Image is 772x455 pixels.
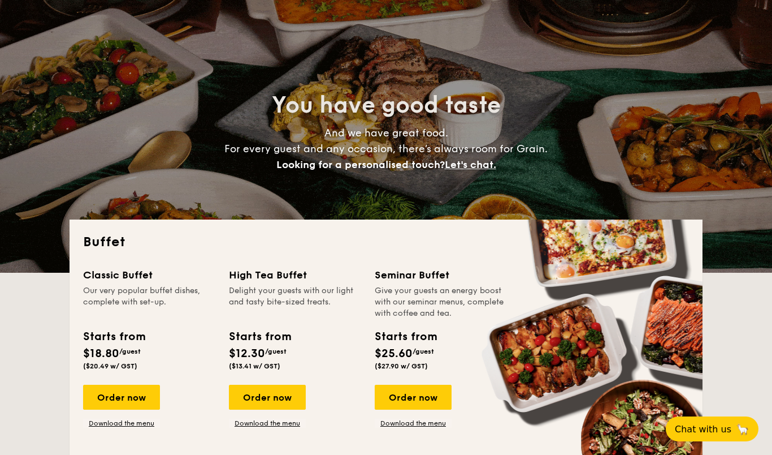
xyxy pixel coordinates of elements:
div: Order now [83,385,160,410]
span: $18.80 [83,347,119,360]
div: High Tea Buffet [229,267,361,283]
span: $25.60 [375,347,413,360]
span: Let's chat. [445,158,496,171]
span: Looking for a personalised touch? [276,158,445,171]
div: Delight your guests with our light and tasty bite-sized treats. [229,285,361,319]
div: Give your guests an energy boost with our seminar menus, complete with coffee and tea. [375,285,507,319]
div: Classic Buffet [83,267,215,283]
div: Order now [375,385,452,410]
span: You have good taste [272,92,501,119]
span: 🦙 [736,423,749,436]
span: /guest [265,347,287,355]
span: /guest [119,347,141,355]
span: Chat with us [675,424,731,435]
span: ($20.49 w/ GST) [83,362,137,370]
button: Chat with us🦙 [666,417,758,441]
span: ($27.90 w/ GST) [375,362,428,370]
div: Order now [229,385,306,410]
div: Starts from [375,328,436,345]
div: Starts from [83,328,145,345]
a: Download the menu [83,419,160,428]
a: Download the menu [375,419,452,428]
span: And we have great food. For every guest and any occasion, there’s always room for Grain. [224,127,548,171]
span: $12.30 [229,347,265,360]
div: Our very popular buffet dishes, complete with set-up. [83,285,215,319]
span: /guest [413,347,434,355]
span: ($13.41 w/ GST) [229,362,280,370]
a: Download the menu [229,419,306,428]
div: Seminar Buffet [375,267,507,283]
div: Starts from [229,328,290,345]
h2: Buffet [83,233,689,251]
